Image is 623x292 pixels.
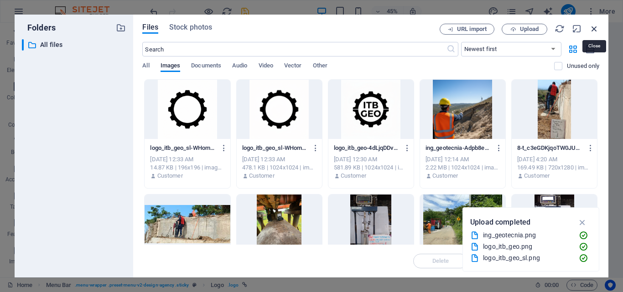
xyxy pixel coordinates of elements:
div: ​ [22,39,24,51]
span: Vector [284,60,302,73]
p: Folders [22,22,56,34]
i: Create new folder [116,23,126,33]
span: Upload [520,26,539,32]
div: [DATE] 12:30 AM [334,155,408,164]
p: logo_itb_geo-4dLjqDDvR1xR_SpUMdFBoA.png [334,144,400,152]
p: All files [40,40,109,50]
span: Images [161,60,181,73]
p: Customer [524,172,550,180]
span: URL import [457,26,487,32]
p: Upload completed [470,216,530,228]
div: 581.89 KB | 1024x1024 | image/png [334,164,408,172]
div: 478.1 KB | 1024x1024 | image/png [242,164,317,172]
span: Documents [191,60,221,73]
p: Customer [432,172,458,180]
span: Other [313,60,327,73]
button: Upload [502,24,547,35]
p: logo_itb_geo_sl-WHomMT_obM8Gi8M9wmb3cQ-snoVOwxnkw0NDtEWQYJReQ.png [150,144,216,152]
span: All [142,60,149,73]
input: Search [142,42,446,56]
p: Displays only files that are not in use on the website. Files added during this session can still... [567,62,599,70]
span: Stock photos [169,22,212,33]
div: logo_itb_geo_sl.png [483,253,571,263]
div: [DATE] 12:33 AM [150,155,224,164]
p: Customer [249,172,275,180]
button: URL import [440,24,494,35]
span: Video [259,60,273,73]
p: Customer [341,172,366,180]
p: ing_geotecnia-Adpb8eC-rmGPF74ueIbRmA.png [426,144,492,152]
p: Customer [157,172,183,180]
p: logo_itb_geo_sl-WHomMT_obM8Gi8M9wmb3cQ.png [242,144,308,152]
div: 169.49 KB | 720x1280 | image/jpeg [517,164,592,172]
div: logo_itb_geo.png [483,241,571,252]
div: ing_geotecnia.png [483,230,571,241]
div: [DATE] 4:20 AM [517,155,592,164]
div: 2.22 MB | 1024x1024 | image/png [426,164,500,172]
div: [DATE] 12:33 AM [242,155,317,164]
span: Files [142,22,158,33]
div: 14.87 KB | 196x196 | image/png [150,164,224,172]
div: [DATE] 12:14 AM [426,155,500,164]
p: 8-t_c3eGDKjqoTW0JU8IOrgg.jpg [517,144,583,152]
span: Audio [232,60,247,73]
